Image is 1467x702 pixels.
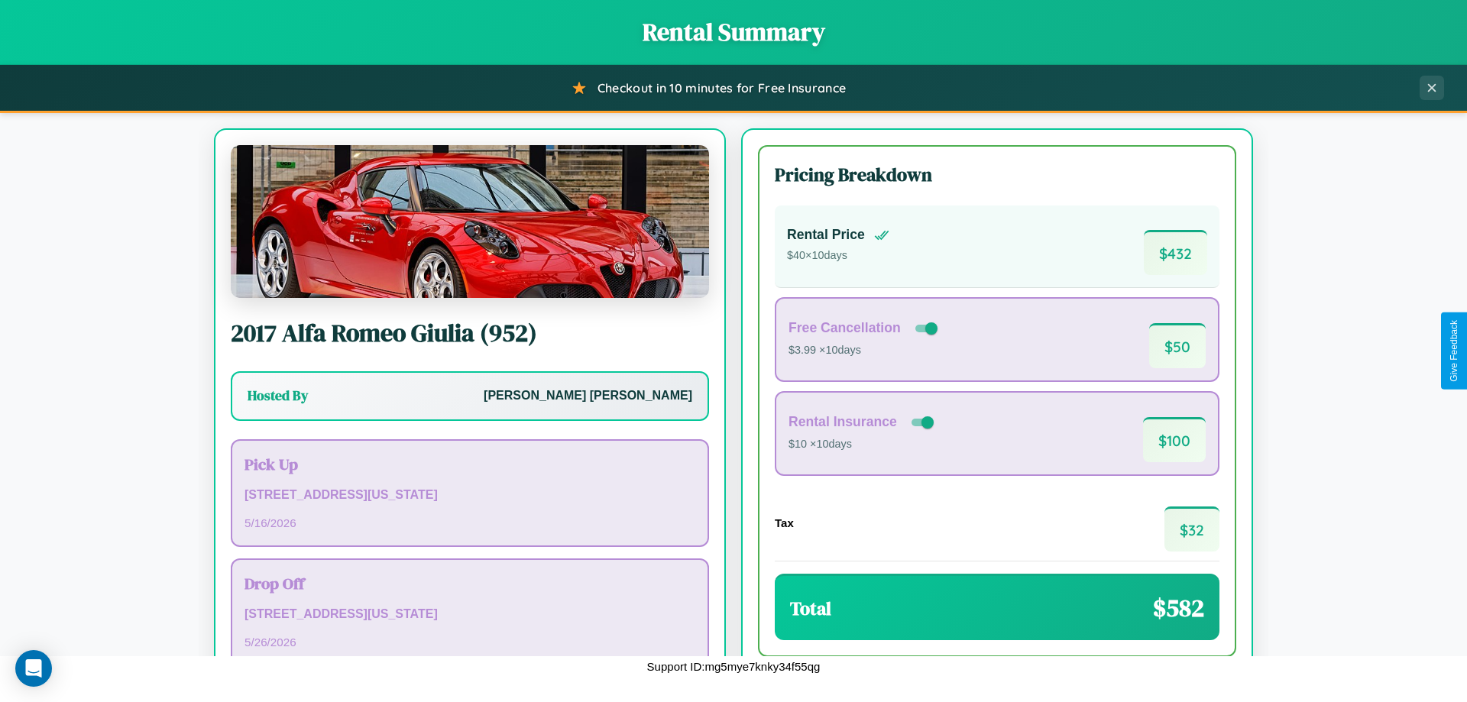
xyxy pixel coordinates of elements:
[789,320,901,336] h4: Free Cancellation
[231,145,709,298] img: Alfa Romeo Giulia (952)
[244,484,695,506] p: [STREET_ADDRESS][US_STATE]
[1449,320,1459,382] div: Give Feedback
[647,656,821,677] p: Support ID: mg5mye7knky34f55qg
[231,316,709,350] h2: 2017 Alfa Romeo Giulia (952)
[1153,591,1204,625] span: $ 582
[1149,323,1206,368] span: $ 50
[1144,230,1207,275] span: $ 432
[244,603,695,626] p: [STREET_ADDRESS][US_STATE]
[775,162,1219,187] h3: Pricing Breakdown
[597,80,846,95] span: Checkout in 10 minutes for Free Insurance
[789,435,937,455] p: $10 × 10 days
[244,453,695,475] h3: Pick Up
[15,15,1452,49] h1: Rental Summary
[1164,506,1219,552] span: $ 32
[1143,417,1206,462] span: $ 100
[244,513,695,533] p: 5 / 16 / 2026
[244,632,695,652] p: 5 / 26 / 2026
[790,596,831,621] h3: Total
[789,414,897,430] h4: Rental Insurance
[15,650,52,687] div: Open Intercom Messenger
[789,341,941,361] p: $3.99 × 10 days
[248,387,308,405] h3: Hosted By
[244,572,695,594] h3: Drop Off
[787,227,865,243] h4: Rental Price
[787,246,889,266] p: $ 40 × 10 days
[775,516,794,529] h4: Tax
[484,385,692,407] p: [PERSON_NAME] [PERSON_NAME]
